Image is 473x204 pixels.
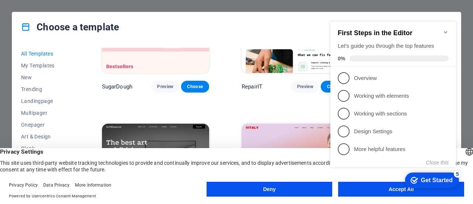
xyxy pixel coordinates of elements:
button: Art & Design [21,131,69,143]
span: Art & Design [21,134,69,140]
span: Blank [21,146,69,151]
div: Minimize checklist [115,18,121,24]
span: Choose [327,84,343,90]
span: 0% [10,44,22,50]
button: Onepager [21,119,69,131]
button: Blank [21,143,69,154]
span: Preview [157,84,173,90]
button: All Templates [21,48,69,60]
p: Overview [27,63,115,71]
span: Landingpage [21,98,69,104]
li: Design Settings [3,111,129,129]
div: Let's guide you through the top features [10,31,121,39]
p: Working with elements [27,81,115,88]
span: Trending [21,86,69,92]
span: My Templates [21,63,69,68]
span: Onepager [21,122,69,128]
li: Working with sections [3,93,129,111]
span: All Templates [21,51,69,57]
button: Trending [21,83,69,95]
li: Overview [3,58,129,76]
div: Get Started [93,165,125,172]
li: Working with elements [3,76,129,93]
span: New [21,74,69,80]
button: Choose [321,81,349,93]
span: Multipager [21,110,69,116]
button: Preview [151,81,179,93]
button: Close this [99,148,121,154]
li: More helpful features [3,129,129,147]
p: Design Settings [27,116,115,124]
div: Get Started 5 items remaining, 0% complete [78,161,132,177]
h4: Choose a template [21,21,119,33]
span: Choose [187,84,203,90]
button: Preview [291,81,319,93]
p: RepairIT [242,83,262,90]
button: New [21,71,69,83]
h2: First Steps in the Editor [10,18,121,26]
button: My Templates [21,60,69,71]
span: Preview [297,84,313,90]
div: 5 [126,159,134,166]
button: Multipager [21,107,69,119]
p: More helpful features [27,134,115,142]
p: SugarDough [102,83,132,90]
button: Landingpage [21,95,69,107]
button: Choose [181,81,209,93]
p: Working with sections [27,98,115,106]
